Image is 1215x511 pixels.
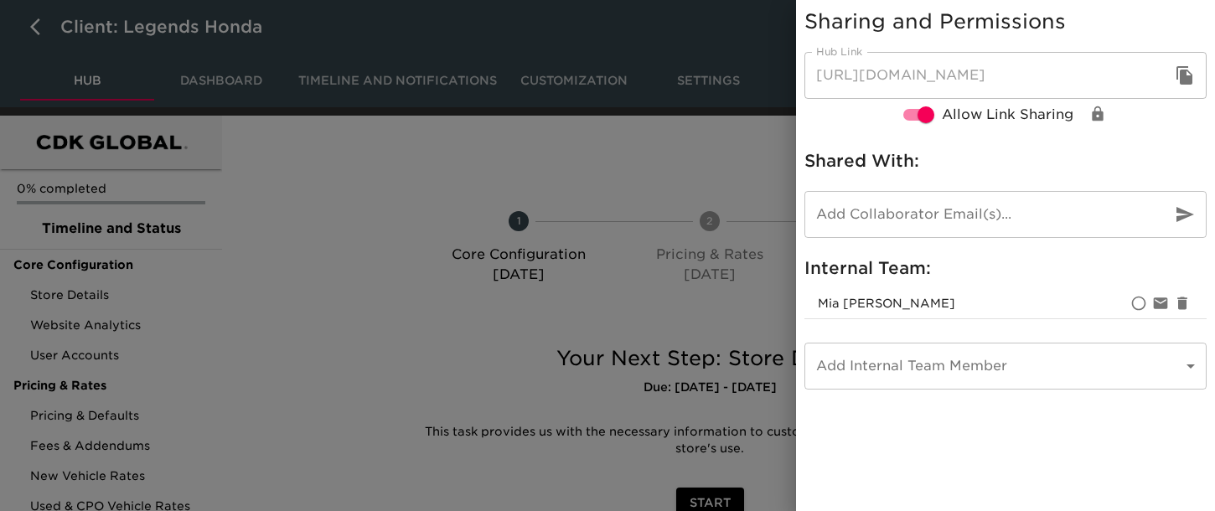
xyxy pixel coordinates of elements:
[804,8,1207,35] h5: Sharing and Permissions
[1171,292,1193,314] div: Remove mia.fisher@cdk.com
[942,105,1073,125] span: Allow Link Sharing
[804,255,1207,281] h6: Internal Team:
[1150,292,1171,314] div: Disable notifications for mia.fisher@cdk.com
[1087,103,1109,125] div: Change View/Edit Permissions for Link Share
[1128,292,1150,314] div: Set as primay account owner
[804,343,1207,390] div: ​
[804,147,1207,174] h6: Shared With:
[818,297,955,310] span: mia.fisher@cdk.com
